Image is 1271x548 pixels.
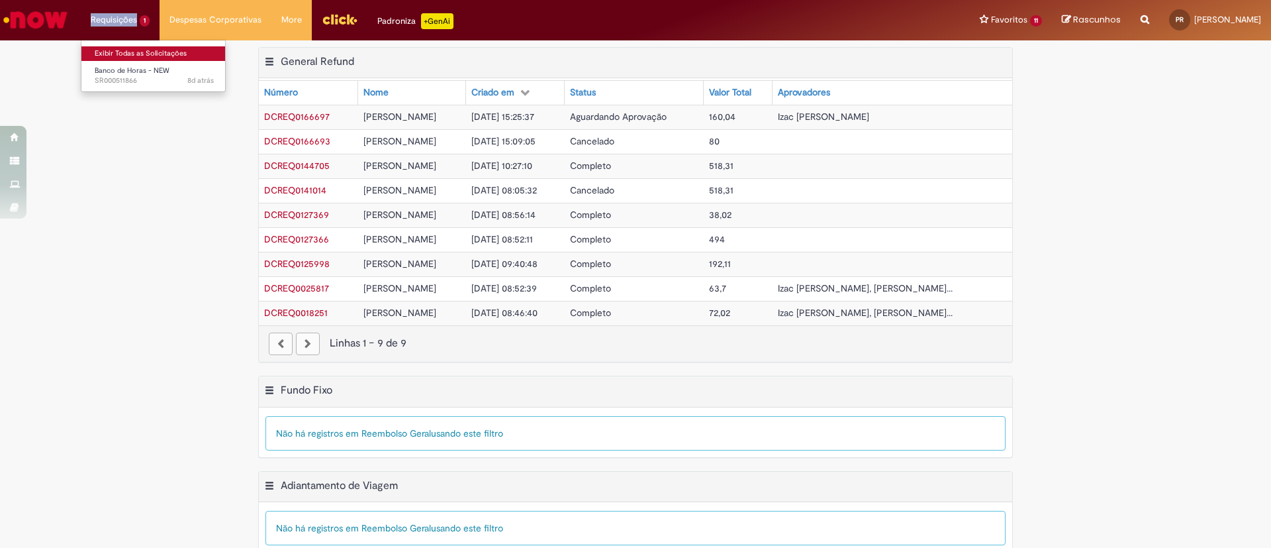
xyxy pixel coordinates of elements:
span: [DATE] 15:25:37 [471,111,534,123]
a: Exibir Todas as Solicitações [81,46,227,61]
button: Fundo Fixo Menu de contexto [264,384,275,401]
span: 72,02 [709,307,730,319]
span: [PERSON_NAME] [363,233,436,245]
div: Padroniza [377,13,453,29]
time: 22/08/2025 08:36:52 [187,76,214,85]
span: Cancelado [570,135,614,147]
div: Criado em [471,86,514,99]
span: Completo [570,233,611,245]
span: SR000511866 [95,76,214,86]
div: Status [570,86,596,99]
span: More [281,13,302,27]
h2: Adiantamento de Viagem [281,479,398,492]
nav: paginação [259,325,1012,362]
h2: Fundo Fixo [281,384,332,397]
span: [PERSON_NAME] [1194,14,1261,25]
span: Banco de Horas - NEW [95,66,169,76]
span: 160,04 [709,111,735,123]
img: click_logo_yellow_360x200.png [322,9,357,29]
a: Abrir Registro: DCREQ0127366 [264,233,329,245]
p: +GenAi [421,13,453,29]
a: Abrir Registro: DCREQ0144705 [264,160,330,172]
a: Abrir Registro: DCREQ0125998 [264,258,330,270]
button: General Refund Menu de contexto [264,55,275,72]
span: [DATE] 10:27:10 [471,160,532,172]
div: Aprovadores [778,86,830,99]
button: Adiantamento de Viagem Menu de contexto [264,479,275,496]
span: DCREQ0127369 [264,209,329,221]
span: 192,11 [709,258,731,270]
div: Número [264,86,298,99]
div: Não há registros em Reembolso Geral [265,416,1006,451]
img: ServiceNow [1,7,70,33]
div: Valor Total [709,86,751,99]
ul: Requisições [81,40,226,92]
span: usando este filtro [431,427,503,439]
span: Rascunhos [1073,13,1121,26]
span: Completo [570,307,611,319]
a: Abrir Registro: DCREQ0141014 [264,184,326,196]
a: Rascunhos [1062,14,1121,27]
div: Não há registros em Reembolso Geral [265,511,1006,545]
span: 63,7 [709,282,726,294]
span: 80 [709,135,720,147]
div: Nome [363,86,389,99]
a: Abrir Registro: DCREQ0025817 [264,282,329,294]
span: [PERSON_NAME] [363,209,436,221]
a: Abrir Registro: DCREQ0166697 [264,111,330,123]
span: Despesas Corporativas [169,13,261,27]
span: [PERSON_NAME] [363,111,436,123]
a: Aberto SR000511866 : Banco de Horas - NEW [81,64,227,88]
span: DCREQ0144705 [264,160,330,172]
h2: General Refund [281,55,354,68]
span: Izac [PERSON_NAME] [778,111,869,123]
span: Cancelado [570,184,614,196]
span: [DATE] 09:40:48 [471,258,538,270]
span: Completo [570,209,611,221]
span: 518,31 [709,184,733,196]
span: [PERSON_NAME] [363,282,436,294]
div: Linhas 1 − 9 de 9 [269,336,1002,351]
span: DCREQ0125998 [264,258,330,270]
span: [DATE] 08:56:14 [471,209,536,221]
span: [DATE] 08:52:39 [471,282,537,294]
span: DCREQ0166697 [264,111,330,123]
span: Completo [570,258,611,270]
span: Completo [570,160,611,172]
span: Favoritos [991,13,1027,27]
span: [DATE] 08:05:32 [471,184,537,196]
a: Abrir Registro: DCREQ0018251 [264,307,328,319]
span: usando este filtro [431,522,503,534]
span: DCREQ0018251 [264,307,328,319]
span: [PERSON_NAME] [363,184,436,196]
span: 1 [140,15,150,27]
span: Requisições [91,13,137,27]
span: DCREQ0025817 [264,282,329,294]
span: [DATE] 15:09:05 [471,135,536,147]
span: 494 [709,233,725,245]
span: DCREQ0141014 [264,184,326,196]
span: [PERSON_NAME] [363,258,436,270]
span: Izac [PERSON_NAME], [PERSON_NAME]... [778,282,953,294]
a: Abrir Registro: DCREQ0166693 [264,135,330,147]
span: [PERSON_NAME] [363,160,436,172]
a: Abrir Registro: DCREQ0127369 [264,209,329,221]
span: [PERSON_NAME] [363,307,436,319]
span: Izac [PERSON_NAME], [PERSON_NAME]... [778,307,953,319]
span: [PERSON_NAME] [363,135,436,147]
span: [DATE] 08:46:40 [471,307,538,319]
span: 8d atrás [187,76,214,85]
span: 518,31 [709,160,733,172]
span: 11 [1030,15,1042,27]
span: DCREQ0127366 [264,233,329,245]
span: PR [1176,15,1184,24]
span: DCREQ0166693 [264,135,330,147]
span: Aguardando Aprovação [570,111,667,123]
span: 38,02 [709,209,731,221]
span: Completo [570,282,611,294]
span: [DATE] 08:52:11 [471,233,533,245]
